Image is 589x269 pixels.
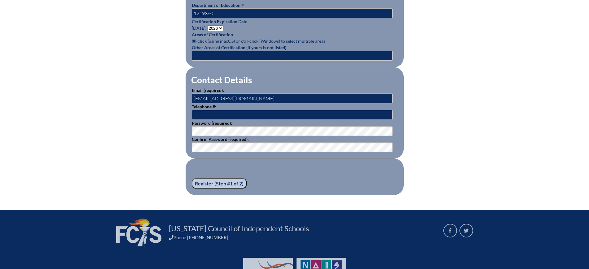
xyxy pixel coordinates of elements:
[192,2,244,8] label: Department of Education #
[192,45,286,50] label: Other Areas of Certification (if yours is not listed)
[192,25,206,31] span: [DATE],
[169,235,436,240] div: Phone [PHONE_NUMBER]
[191,75,253,85] legend: Contact Details
[192,88,224,93] label: Email (required):
[192,178,247,189] input: Register (Step #1 of 2)
[116,219,161,246] img: FCIS_logo_white
[192,104,216,109] label: Telephone #:
[192,19,247,24] label: Certification Expiration Date
[192,120,232,126] label: Password (required):
[192,31,398,44] p: ⌘-click (using macOS) or ctrl-click (Windows) to select multiple areas
[166,223,311,233] a: [US_STATE] Council of Independent Schools
[192,32,233,37] label: Areas of Certification
[192,137,249,142] label: Confirm Password (required):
